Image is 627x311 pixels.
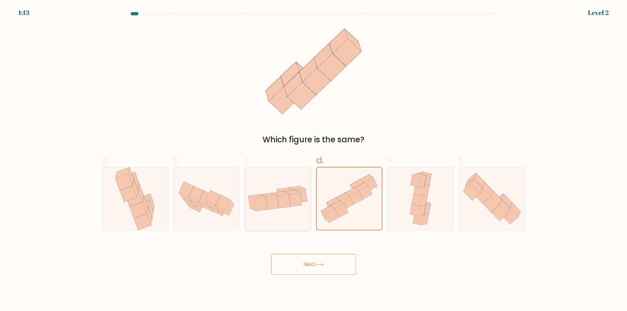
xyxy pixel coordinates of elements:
[102,154,110,166] span: a.
[588,8,609,18] div: Level 2
[245,154,252,166] span: c.
[173,154,181,166] span: b.
[459,154,463,166] span: f.
[106,134,521,146] div: Which figure is the same?
[271,254,356,275] button: Next
[18,8,29,18] div: 1:13
[388,154,395,166] span: e.
[316,154,324,166] span: d.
